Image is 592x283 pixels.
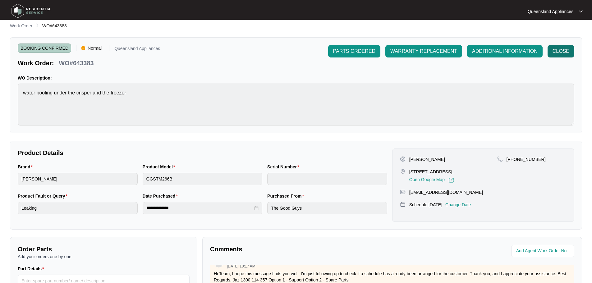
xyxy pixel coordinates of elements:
[9,23,34,30] a: Work Order
[18,75,574,81] p: WO Description:
[409,169,454,175] p: [STREET_ADDRESS],
[18,266,47,272] label: Part Details
[579,10,583,13] img: dropdown arrow
[18,202,138,214] input: Product Fault or Query
[267,164,301,170] label: Serial Number
[267,193,306,199] label: Purchased From
[548,45,574,57] button: CLOSE
[18,43,71,53] span: BOOKING CONFIRMED
[114,46,160,53] p: Queensland Appliances
[9,2,53,20] img: residentia service logo
[143,164,178,170] label: Product Model
[210,245,388,253] p: Comments
[10,23,32,29] p: Work Order
[267,202,387,214] input: Purchased From
[143,193,180,199] label: Date Purchased
[409,189,483,195] p: [EMAIL_ADDRESS][DOMAIN_NAME]
[400,156,406,162] img: user-pin
[35,23,40,28] img: chevron-right
[400,189,406,195] img: map-pin
[18,245,190,253] p: Order Parts
[445,202,471,208] p: Change Date
[85,43,104,53] span: Normal
[18,84,574,126] textarea: water pooling under the crisper and the freezer
[227,264,255,268] p: [DATE] 10:17 AM
[497,156,503,162] img: map-pin
[333,48,375,55] span: PARTS ORDERED
[18,253,190,260] p: Add your orders one by one
[553,48,569,55] span: CLOSE
[214,271,571,283] p: Hi Team, I hope this message finds you well. I’m just following up to check if a schedule has alr...
[267,173,387,185] input: Serial Number
[18,59,54,67] p: Work Order:
[448,177,454,183] img: Link-External
[400,202,406,207] img: map-pin
[516,247,571,255] input: Add Agent Work Order No.
[81,46,85,50] img: Vercel Logo
[59,59,94,67] p: WO#643383
[528,8,573,15] p: Queensland Appliances
[18,193,70,199] label: Product Fault or Query
[409,177,454,183] a: Open Google Map
[409,156,445,162] p: [PERSON_NAME]
[507,156,546,162] p: [PHONE_NUMBER]
[409,202,442,208] p: Schedule: [DATE]
[143,173,263,185] input: Product Model
[472,48,538,55] span: ADDITIONAL INFORMATION
[18,164,35,170] label: Brand
[42,23,67,28] span: WO#643383
[467,45,543,57] button: ADDITIONAL INFORMATION
[390,48,457,55] span: WARRANTY REPLACEMENT
[328,45,380,57] button: PARTS ORDERED
[385,45,462,57] button: WARRANTY REPLACEMENT
[18,148,387,157] p: Product Details
[400,169,406,174] img: map-pin
[18,173,138,185] input: Brand
[146,205,253,211] input: Date Purchased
